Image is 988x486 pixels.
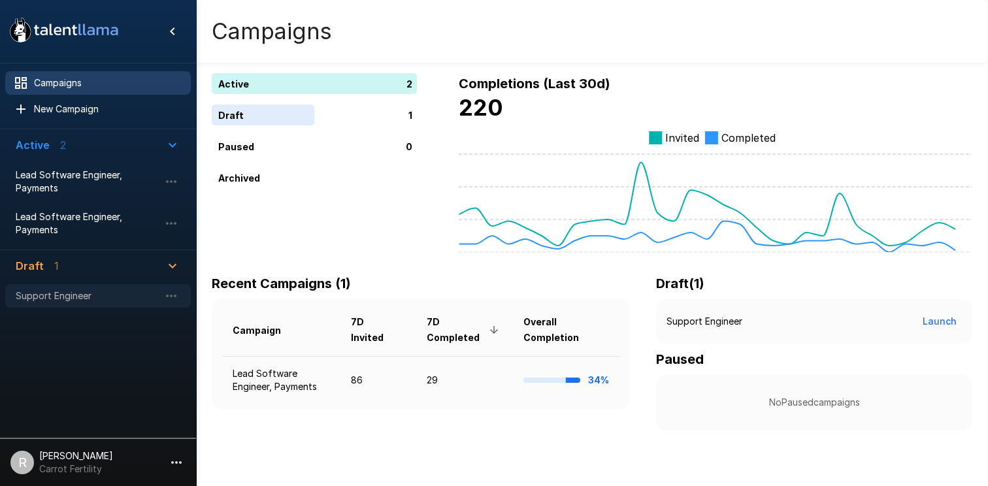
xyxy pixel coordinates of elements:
p: 1 [408,108,412,122]
span: Overall Completion [523,314,609,346]
b: Paused [656,351,704,367]
p: Support Engineer [667,315,742,328]
p: 2 [406,77,412,91]
td: Lead Software Engineer, Payments [222,356,340,404]
b: Completions (Last 30d) [459,76,610,91]
span: 7D Completed [427,314,502,346]
td: 29 [416,356,513,404]
b: 34% [588,374,609,385]
b: Recent Campaigns (1) [212,276,351,291]
p: No Paused campaigns [677,396,951,409]
p: 0 [406,140,412,154]
b: Draft ( 1 ) [656,276,704,291]
span: Campaign [233,323,298,338]
h4: Campaigns [212,18,332,45]
button: Launch [917,310,962,334]
span: 7D Invited [351,314,406,346]
td: 86 [340,356,417,404]
b: 220 [459,94,503,121]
